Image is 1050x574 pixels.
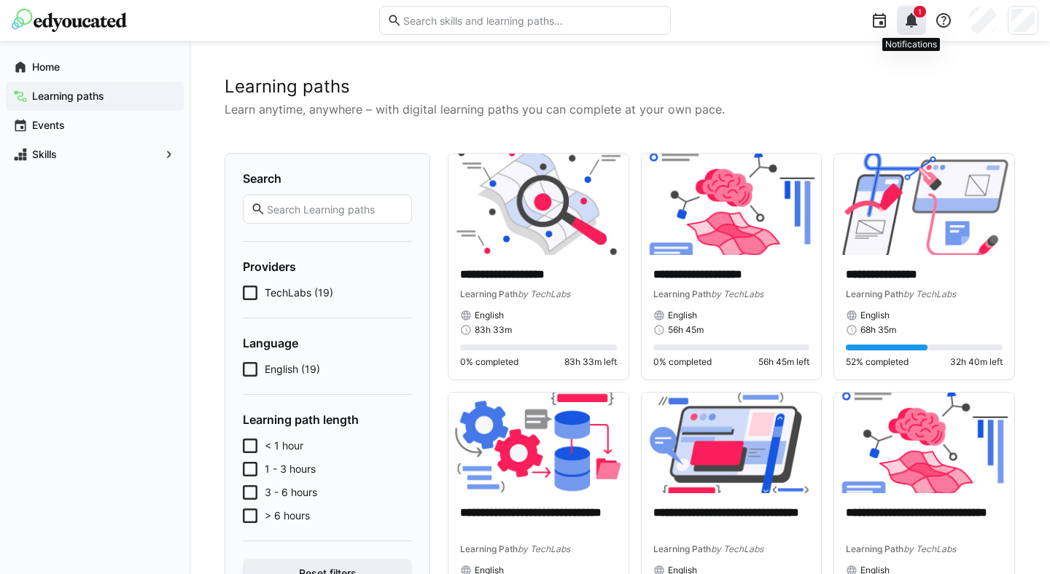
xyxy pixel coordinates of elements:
h4: Language [243,336,412,350]
h4: Search [243,171,412,186]
span: TechLabs (19) [265,286,333,300]
span: Learning Path [460,543,518,554]
img: image [642,154,822,255]
span: Learning Path [846,288,903,299]
span: by TechLabs [711,543,763,554]
input: Search skills and learning paths… [402,14,663,27]
img: image [642,393,822,494]
span: English [860,310,890,321]
div: Notifications [882,38,940,51]
span: 1 [918,7,922,16]
h4: Providers [243,259,412,274]
p: Learn anytime, anywhere – with digital learning paths you can complete at your own pace. [225,101,1015,118]
span: by TechLabs [903,288,956,299]
span: 32h 40m left [950,356,1003,368]
span: 68h 35m [860,324,896,336]
input: Search Learning paths [265,203,404,216]
span: 0% completed [653,356,712,368]
span: English (19) [265,362,320,377]
span: by TechLabs [711,288,763,299]
span: by TechLabs [518,288,570,299]
span: Learning Path [460,288,518,299]
span: 56h 45m [668,324,704,336]
span: by TechLabs [903,543,956,554]
img: image [448,393,629,494]
img: image [448,154,629,255]
img: image [834,154,1014,255]
span: Learning Path [653,288,711,299]
h2: Learning paths [225,76,1015,98]
span: 0% completed [460,356,518,368]
span: 56h 45m left [758,356,809,368]
span: English [668,310,697,321]
span: 1 - 3 hours [265,462,316,476]
span: Learning Path [846,543,903,554]
span: by TechLabs [518,543,570,554]
span: > 6 hours [265,508,310,523]
span: 3 - 6 hours [265,485,317,500]
h4: Learning path length [243,412,412,427]
span: Learning Path [653,543,711,554]
span: < 1 hour [265,439,303,453]
img: image [834,393,1014,494]
span: 83h 33m left [564,356,617,368]
span: 83h 33m [475,324,512,336]
span: English [475,310,504,321]
span: 52% completed [846,356,909,368]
